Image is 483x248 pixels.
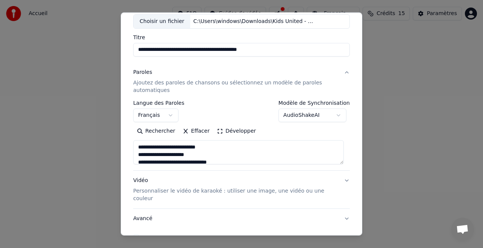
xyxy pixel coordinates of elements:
div: Paroles [133,69,152,76]
button: Effacer [179,125,213,137]
button: Avancé [133,209,350,228]
button: Développer [213,125,260,137]
button: Rechercher [133,125,179,137]
label: Modèle de Synchronisation [278,100,350,106]
div: C:\Users\windows\Downloads\Kids United - On écrit sur les murs [ INSTRUMENTAL ].mp3 [190,18,318,25]
button: VidéoPersonnaliser le vidéo de karaoké : utiliser une image, une vidéo ou une couleur [133,171,350,208]
p: Ajoutez des paroles de chansons ou sélectionnez un modèle de paroles automatiques [133,79,338,94]
p: Personnaliser le vidéo de karaoké : utiliser une image, une vidéo ou une couleur [133,187,338,202]
button: ParolesAjoutez des paroles de chansons ou sélectionnez un modèle de paroles automatiques [133,63,350,100]
label: Langue des Paroles [133,100,185,106]
div: ParolesAjoutez des paroles de chansons ou sélectionnez un modèle de paroles automatiques [133,100,350,170]
button: J'accepte la [175,235,295,240]
div: Choisir un fichier [134,15,190,28]
label: Titre [133,35,350,40]
label: J'accepte la [142,235,295,240]
div: Vidéo [133,177,338,202]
